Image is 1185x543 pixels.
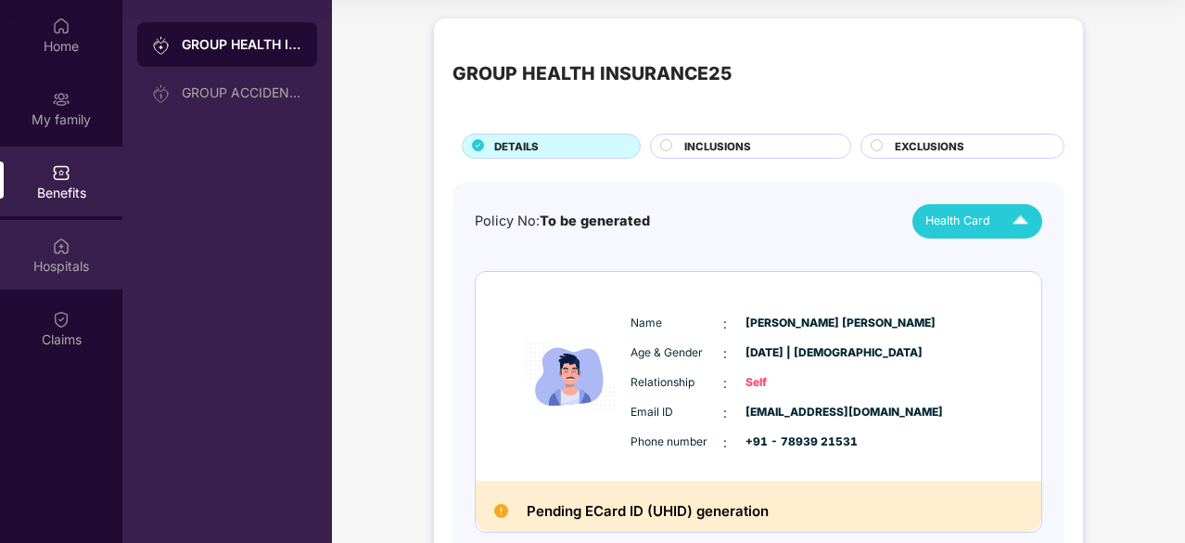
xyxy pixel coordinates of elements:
h2: Pending ECard ID (UHID) generation [527,499,769,524]
span: +91 - 78939 21531 [745,433,838,451]
span: Phone number [631,433,723,451]
div: Policy No: [475,211,650,232]
span: [PERSON_NAME] [PERSON_NAME] [745,315,838,332]
img: svg+xml;base64,PHN2ZyB3aWR0aD0iMjAiIGhlaWdodD0iMjAiIHZpZXdCb3g9IjAgMCAyMCAyMCIgZmlsbD0ibm9uZSIgeG... [152,84,171,103]
span: Health Card [925,212,990,230]
span: Email ID [631,404,723,421]
img: icon [515,300,626,453]
img: svg+xml;base64,PHN2ZyBpZD0iQmVuZWZpdHMiIHhtbG5zPSJodHRwOi8vd3d3LnczLm9yZy8yMDAwL3N2ZyIgd2lkdGg9Ij... [52,163,70,182]
div: GROUP HEALTH INSURANCE25 [452,59,733,88]
img: svg+xml;base64,PHN2ZyB3aWR0aD0iMjAiIGhlaWdodD0iMjAiIHZpZXdCb3g9IjAgMCAyMCAyMCIgZmlsbD0ibm9uZSIgeG... [52,90,70,109]
span: : [723,433,727,453]
span: Relationship [631,374,723,392]
img: svg+xml;base64,PHN2ZyB3aWR0aD0iMjAiIGhlaWdodD0iMjAiIHZpZXdCb3g9IjAgMCAyMCAyMCIgZmlsbD0ibm9uZSIgeG... [152,36,171,55]
img: svg+xml;base64,PHN2ZyBpZD0iSG9zcGl0YWxzIiB4bWxucz0iaHR0cDovL3d3dy53My5vcmcvMjAwMC9zdmciIHdpZHRoPS... [52,237,70,255]
button: Health Card [912,204,1042,239]
span: : [723,373,727,394]
span: : [723,314,727,334]
span: Age & Gender [631,344,723,362]
span: EXCLUSIONS [895,138,964,155]
span: DETAILS [494,138,539,155]
span: [EMAIL_ADDRESS][DOMAIN_NAME] [745,404,838,421]
img: svg+xml;base64,PHN2ZyBpZD0iQ2xhaW0iIHhtbG5zPSJodHRwOi8vd3d3LnczLm9yZy8yMDAwL3N2ZyIgd2lkdGg9IjIwIi... [52,310,70,329]
img: svg+xml;base64,PHN2ZyBpZD0iSG9tZSIgeG1sbnM9Imh0dHA6Ly93d3cudzMub3JnLzIwMDAvc3ZnIiB3aWR0aD0iMjAiIG... [52,17,70,35]
img: Pending [494,504,508,518]
img: Icuh8uwCUCF+XjCZyLQsAKiDCM9HiE6CMYmKQaPGkZKaA32CAAACiQcFBJY0IsAAAAASUVORK5CYII= [1004,205,1037,238]
span: : [723,403,727,423]
span: [DATE] | [DEMOGRAPHIC_DATA] [745,344,838,362]
span: INCLUSIONS [684,138,751,155]
div: GROUP ACCIDENTAL INSURANCE [182,85,302,100]
span: To be generated [540,213,650,228]
span: Self [745,374,838,392]
div: GROUP HEALTH INSURANCE25 [182,35,302,54]
span: : [723,343,727,364]
span: Name [631,315,723,332]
